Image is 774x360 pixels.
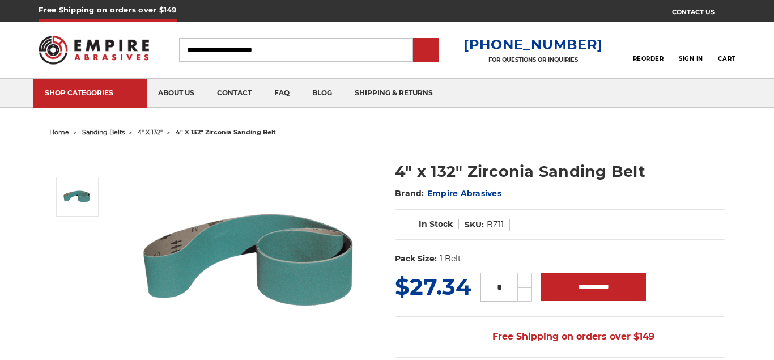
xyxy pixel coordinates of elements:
[440,253,461,265] dd: 1 Belt
[419,219,453,229] span: In Stock
[343,79,444,108] a: shipping & returns
[395,160,725,183] h1: 4" x 132" Zirconia Sanding Belt
[633,37,664,62] a: Reorder
[63,183,91,211] img: 4" x 132" Zirconia Sanding Belt
[147,79,206,108] a: about us
[49,128,69,136] a: home
[45,88,135,97] div: SHOP CATEGORIES
[301,79,343,108] a: blog
[82,128,125,136] a: sanding belts
[415,39,437,62] input: Submit
[672,6,735,22] a: CONTACT US
[633,55,664,62] span: Reorder
[718,37,735,62] a: Cart
[263,79,301,108] a: faq
[427,188,501,198] a: Empire Abrasives
[138,128,163,136] a: 4" x 132"
[395,273,471,300] span: $27.34
[463,56,603,63] p: FOR QUESTIONS OR INQUIRIES
[206,79,263,108] a: contact
[465,325,654,348] span: Free Shipping on orders over $149
[679,55,703,62] span: Sign In
[463,36,603,53] a: [PHONE_NUMBER]
[176,128,276,136] span: 4" x 132" zirconia sanding belt
[395,253,437,265] dt: Pack Size:
[395,188,424,198] span: Brand:
[487,219,504,231] dd: BZ11
[33,79,147,108] a: SHOP CATEGORIES
[718,55,735,62] span: Cart
[39,28,148,71] img: Empire Abrasives
[465,219,484,231] dt: SKU:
